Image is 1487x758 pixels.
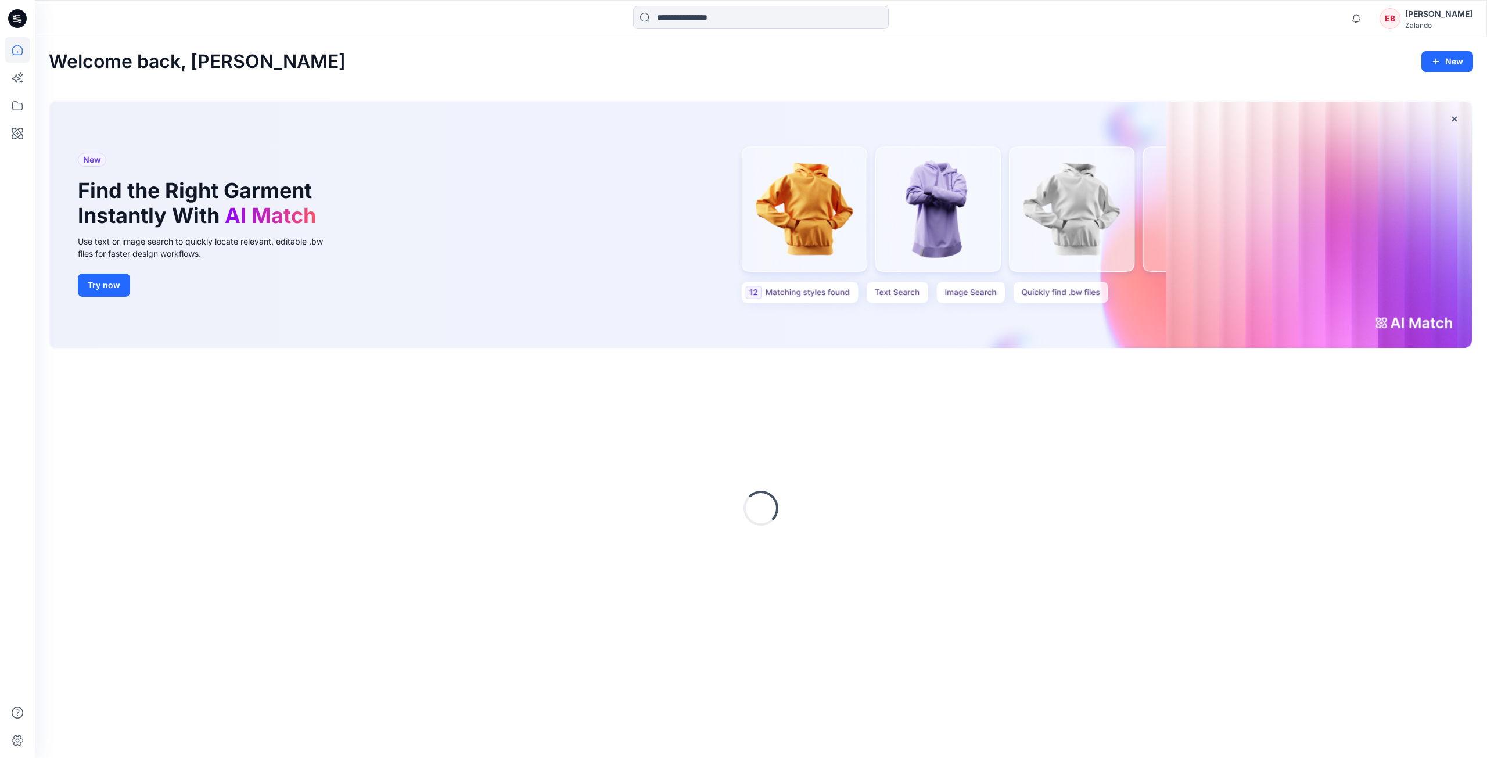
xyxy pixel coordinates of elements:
[225,203,316,228] span: AI Match
[1380,8,1400,29] div: EB
[1421,51,1473,72] button: New
[78,274,130,297] button: Try now
[49,51,346,73] h2: Welcome back, [PERSON_NAME]
[1405,21,1472,30] div: Zalando
[78,178,322,228] h1: Find the Right Garment Instantly With
[1405,7,1472,21] div: [PERSON_NAME]
[83,153,101,167] span: New
[78,235,339,260] div: Use text or image search to quickly locate relevant, editable .bw files for faster design workflows.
